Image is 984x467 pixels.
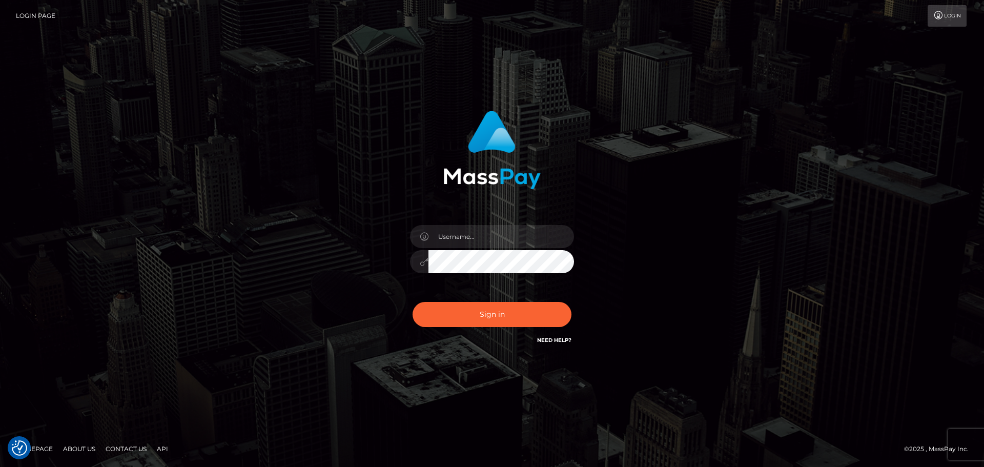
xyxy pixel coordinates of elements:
[443,111,541,189] img: MassPay Login
[11,441,57,457] a: Homepage
[904,443,976,455] div: © 2025 , MassPay Inc.
[12,440,27,456] button: Consent Preferences
[101,441,151,457] a: Contact Us
[12,440,27,456] img: Revisit consent button
[928,5,967,27] a: Login
[413,302,571,327] button: Sign in
[153,441,172,457] a: API
[537,337,571,343] a: Need Help?
[428,225,574,248] input: Username...
[16,5,55,27] a: Login Page
[59,441,99,457] a: About Us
